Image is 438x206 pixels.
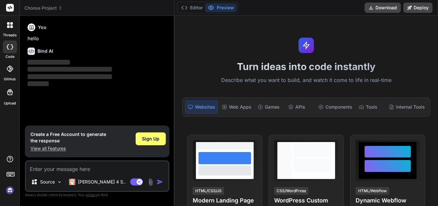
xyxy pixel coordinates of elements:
label: threads [3,32,17,38]
button: Deploy [403,3,433,13]
p: View all Features [30,145,106,152]
button: Editor [179,3,205,12]
img: Claude 4 Sonnet [69,179,75,185]
div: Internal Tools [386,100,427,114]
div: Components [316,100,355,114]
span: Sign Up [142,136,159,142]
span: ‌ [28,81,49,86]
p: hello [28,35,168,42]
p: Source [40,179,55,185]
span: privacy [86,193,97,197]
div: Games [255,100,284,114]
h4: Modern Landing Page [193,196,257,205]
div: Web Apps [219,100,254,114]
h6: You [38,24,46,31]
img: signin [4,185,15,196]
h6: Bind AI [38,48,53,54]
div: CSS/WordPress [274,187,308,195]
h1: Create a Free Account to generate the response [30,131,106,144]
img: attachment [147,178,154,186]
label: GitHub [4,76,16,82]
div: Websites [185,100,218,114]
label: Upload [4,101,16,106]
div: HTML/Webflow [356,187,389,195]
p: [PERSON_NAME] 4 S.. [78,179,126,185]
span: ‌ [28,74,112,79]
img: Pick Models [57,179,62,185]
span: ‌ [28,60,70,65]
p: Always double-check its answers. Your in Bind [25,192,169,198]
div: APIs [286,100,315,114]
div: Tools [356,100,385,114]
div: HTML/CSS/JS [193,187,224,195]
button: Download [365,3,401,13]
button: Preview [205,3,237,12]
span: Choose Project [24,5,63,11]
span: ‌ [28,67,112,72]
label: code [5,54,14,59]
h1: Turn ideas into code instantly [178,61,434,72]
p: Describe what you want to build, and watch it come to life in real-time [178,76,434,85]
img: icon [157,179,163,185]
